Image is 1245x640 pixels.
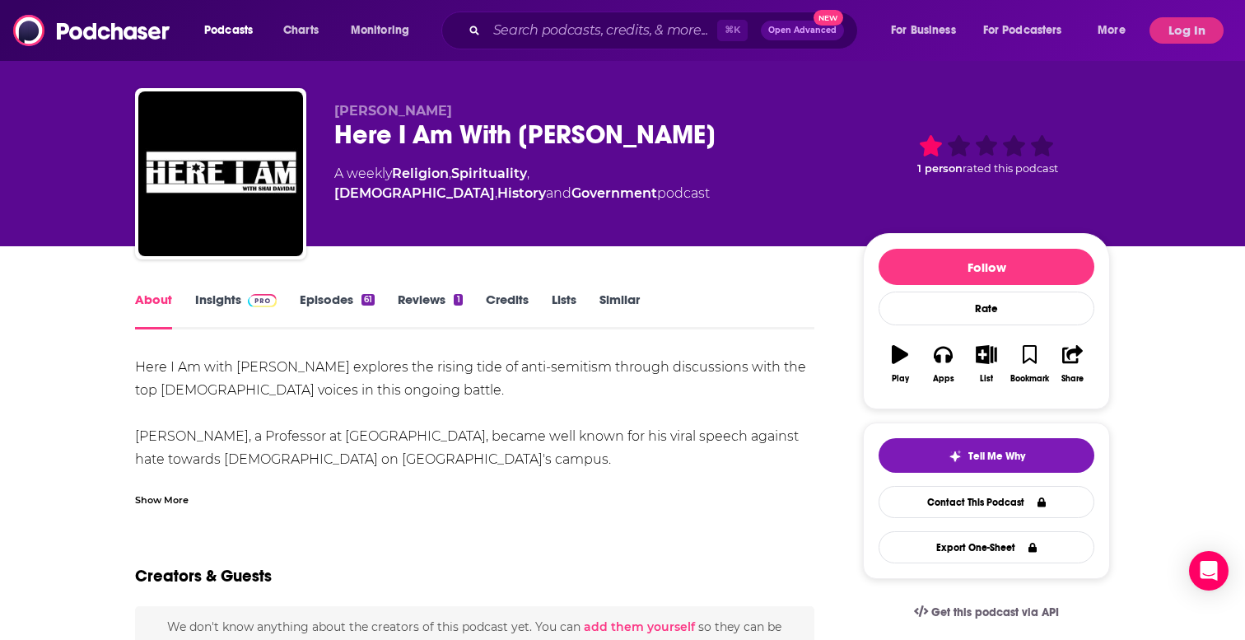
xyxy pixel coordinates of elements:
[361,294,375,306] div: 61
[717,20,748,41] span: ⌘ K
[891,19,956,42] span: For Business
[879,438,1094,473] button: tell me why sparkleTell Me Why
[584,620,695,633] button: add them yourself
[879,334,921,394] button: Play
[195,292,277,329] a: InsightsPodchaser Pro
[571,185,657,201] a: Government
[135,566,272,586] h2: Creators & Guests
[768,26,837,35] span: Open Advanced
[599,292,640,329] a: Similar
[487,17,717,44] input: Search podcasts, credits, & more...
[931,605,1059,619] span: Get this podcast via API
[1149,17,1224,44] button: Log In
[13,15,171,46] img: Podchaser - Follow, Share and Rate Podcasts
[398,292,462,329] a: Reviews1
[334,164,837,203] div: A weekly podcast
[135,356,814,540] div: Here I Am with [PERSON_NAME] explores the rising tide of anti-semitism through discussions with t...
[1010,374,1049,384] div: Bookmark
[933,374,954,384] div: Apps
[814,10,843,26] span: New
[546,185,571,201] span: and
[968,450,1025,463] span: Tell Me Why
[949,450,962,463] img: tell me why sparkle
[980,374,993,384] div: List
[552,292,576,329] a: Lists
[204,19,253,42] span: Podcasts
[1008,334,1051,394] button: Bookmark
[1189,551,1229,591] div: Open Intercom Messenger
[892,374,909,384] div: Play
[334,185,495,201] a: [DEMOGRAPHIC_DATA]
[1051,334,1094,394] button: Share
[283,19,319,42] span: Charts
[457,12,874,49] div: Search podcasts, credits, & more...
[921,334,964,394] button: Apps
[138,91,303,256] img: Here I Am With Shai Davidai
[863,103,1110,205] div: 1 personrated this podcast
[879,249,1094,285] button: Follow
[972,17,1086,44] button: open menu
[497,185,546,201] a: History
[879,17,977,44] button: open menu
[392,166,449,181] a: Religion
[879,531,1094,563] button: Export One-Sheet
[449,166,451,181] span: ,
[963,162,1058,175] span: rated this podcast
[135,292,172,329] a: About
[486,292,529,329] a: Credits
[527,166,529,181] span: ,
[965,334,1008,394] button: List
[334,103,452,119] span: [PERSON_NAME]
[917,162,963,175] span: 1 person
[879,486,1094,518] a: Contact This Podcast
[1098,19,1126,42] span: More
[351,19,409,42] span: Monitoring
[454,294,462,306] div: 1
[300,292,375,329] a: Episodes61
[248,294,277,307] img: Podchaser Pro
[1061,374,1084,384] div: Share
[339,17,431,44] button: open menu
[273,17,329,44] a: Charts
[879,292,1094,325] div: Rate
[901,592,1072,633] a: Get this podcast via API
[761,21,844,40] button: Open AdvancedNew
[495,185,497,201] span: ,
[983,19,1062,42] span: For Podcasters
[1086,17,1146,44] button: open menu
[451,166,527,181] a: Spirituality
[193,17,274,44] button: open menu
